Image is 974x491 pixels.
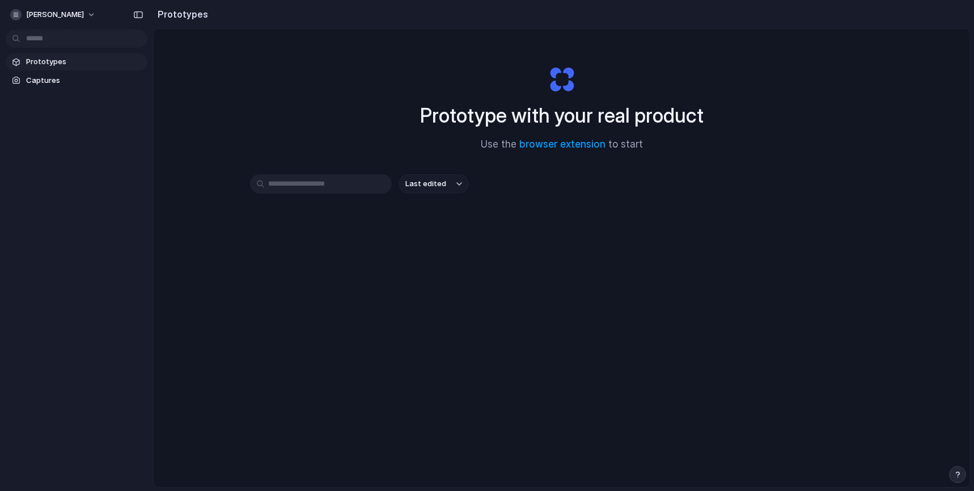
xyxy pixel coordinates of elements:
[26,56,143,68] span: Prototypes
[6,72,147,89] a: Captures
[26,9,84,20] span: [PERSON_NAME]
[420,100,704,131] h1: Prototype with your real product
[26,75,143,86] span: Captures
[481,137,643,152] span: Use the to start
[6,53,147,70] a: Prototypes
[399,174,469,194] button: Last edited
[405,178,446,190] span: Last edited
[153,7,208,21] h2: Prototypes
[6,6,101,24] button: [PERSON_NAME]
[519,139,605,150] a: browser extension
